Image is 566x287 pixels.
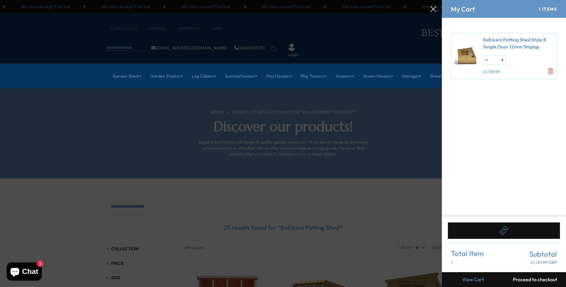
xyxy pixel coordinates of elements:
p: £1,139.99 GBP [529,260,557,266]
button: Proceed to checkout [504,272,566,287]
a: View Cart [442,272,504,287]
a: Garden Studios [150,68,183,84]
span: Subtotal [529,250,557,258]
a: Remove 8x8 Iceni Potting Shed Style B Single Door 12mm Shiplap [548,68,554,74]
span: Total Item [451,250,484,257]
ins: £1,139.99 [483,69,500,75]
a: Play Towers [301,68,327,84]
a: Log Cabins [192,68,217,84]
a: Summerhouses [225,68,258,84]
a: Play Houses [266,68,292,84]
a: Garden Shed [113,68,142,84]
div: 1 Items [539,7,557,12]
h4: My Cart [451,5,475,13]
inbox-online-store-chat: Shopify online store chat [5,262,44,282]
a: Storage [402,68,421,84]
a: Green Houses [363,68,394,84]
a: Arbours [336,68,355,84]
a: 8x8 Iceni Potting Shed Style B Single Door 12mm Shiplap [483,36,554,50]
p: 1 [451,259,484,266]
input: Quantity for 8x8 Iceni Potting Shed Style B Single Door 12mm Shiplap [490,56,499,64]
a: Groundscrews [430,68,461,84]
